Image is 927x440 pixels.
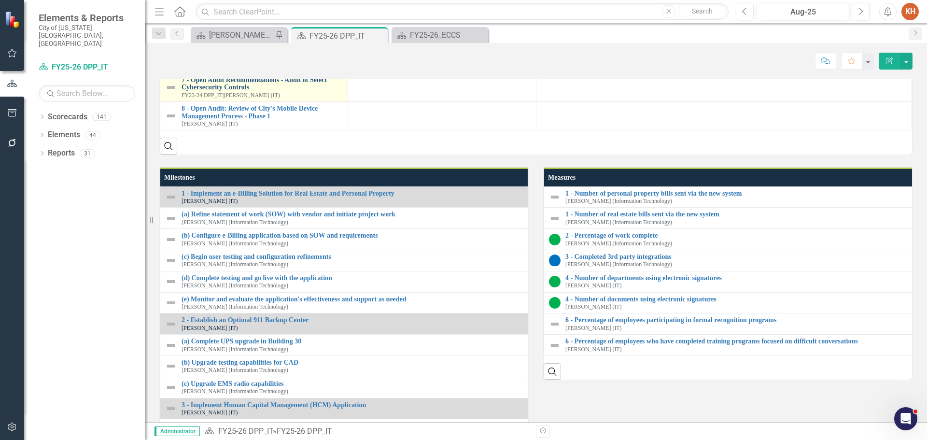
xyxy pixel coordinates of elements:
[544,250,919,271] td: Double-Click to Edit Right Click for Context Menu
[536,102,724,130] td: Double-Click to Edit
[536,73,724,102] td: Double-Click to Edit
[544,292,919,313] td: Double-Click to Edit Right Click for Context Menu
[182,92,223,99] span: FY23-24 DPP_IT
[348,102,536,130] td: Double-Click to Edit
[85,131,100,139] div: 44
[196,3,729,20] input: Search ClearPoint...
[565,219,672,226] small: [PERSON_NAME] (Information Technology)
[165,213,177,224] img: Not Defined
[209,29,273,41] div: [PERSON_NAME]'s Home
[544,186,919,208] td: Double-Click to Edit Right Click for Context Menu
[165,234,177,245] img: Not Defined
[48,129,80,141] a: Elements
[309,30,385,42] div: FY25-26 DPP_IT
[182,76,343,91] a: 7 - Open Audit Recommendations - Audit of Select Cybersecurity Controls
[544,271,919,292] td: Double-Click to Edit Right Click for Context Menu
[894,407,917,430] iframe: Intercom live chat
[160,313,528,335] td: Double-Click to Edit Right Click for Context Menu
[277,426,332,436] div: FY25-26 DPP_IT
[182,316,523,324] a: 2 - Establish an Optimal 911 Backup Center
[544,208,919,229] td: Double-Click to Edit Right Click for Context Menu
[165,297,177,309] img: Not Defined
[724,73,912,102] td: Double-Click to Edit
[205,426,529,437] div: »
[565,253,914,260] a: 3 - Completed 3rd party integrations
[160,335,528,356] td: Double-Click to Edit Right Click for Context Menu
[48,148,75,159] a: Reports
[182,190,523,197] a: 1 - Implement an e-Billing Solution for Real Estate and Personal Property
[160,271,528,292] td: Double-Click to Edit Right Click for Context Menu
[165,403,177,414] img: Not Defined
[565,232,914,239] a: 2 - Percentage of work complete
[549,318,561,330] img: Not Defined
[165,276,177,287] img: Not Defined
[182,219,288,226] small: [PERSON_NAME] (Information Technology)
[544,229,919,250] td: Double-Click to Edit Right Click for Context Menu
[182,241,288,247] small: [PERSON_NAME] (Information Technology)
[182,121,238,127] small: [PERSON_NAME] (IT)
[165,382,177,393] img: Not Defined
[565,274,914,282] a: 4 - Number of departments using electronic signatures
[160,73,348,102] td: Double-Click to Edit Right Click for Context Menu
[565,198,672,204] small: [PERSON_NAME] (Information Technology)
[182,367,288,373] small: [PERSON_NAME] (Information Technology)
[165,191,177,203] img: Not Defined
[549,234,561,245] img: On Target
[80,149,95,157] div: 31
[348,73,536,102] td: Double-Click to Edit
[565,325,622,331] small: [PERSON_NAME] (IT)
[92,113,111,121] div: 141
[549,276,561,287] img: On Target
[757,3,849,20] button: Aug-25
[182,198,238,204] small: [PERSON_NAME] (IT)
[410,29,486,41] div: FY25-26_ECCS
[394,29,486,41] a: FY25-26_ECCS
[39,24,135,47] small: City of [US_STATE][GEOGRAPHIC_DATA], [GEOGRAPHIC_DATA]
[165,110,177,122] img: Not Defined
[182,92,280,99] small: [PERSON_NAME] (IT)
[165,360,177,372] img: Not Defined
[160,250,528,271] td: Double-Click to Edit Right Click for Context Menu
[182,346,288,353] small: [PERSON_NAME] (Information Technology)
[182,410,238,416] small: [PERSON_NAME] (IT)
[182,232,523,239] a: (b) Configure e-Billing application based on SOW and requirements
[39,12,135,24] span: Elements & Reports
[565,190,914,197] a: 1 - Number of personal property bills sent via the new system
[160,208,528,229] td: Double-Click to Edit Right Click for Context Menu
[565,241,672,247] small: [PERSON_NAME] (Information Technology)
[182,325,238,331] small: [PERSON_NAME] (IT)
[901,3,919,20] button: KH
[549,191,561,203] img: Not Defined
[160,377,528,398] td: Double-Click to Edit Right Click for Context Menu
[565,338,914,345] a: 6 - Percentage of employees who have completed training programs focused on difficult conversations
[565,346,622,353] small: [PERSON_NAME] (IT)
[154,426,200,436] span: Administrator
[760,6,846,18] div: Aug-25
[549,297,561,309] img: On Target
[182,283,288,289] small: [PERSON_NAME] (Information Technology)
[160,398,528,419] td: Double-Click to Edit Right Click for Context Menu
[39,62,135,73] a: FY25-26 DPP_IT
[182,274,523,282] a: (d) Complete testing and go live with the application
[565,304,622,310] small: [PERSON_NAME] (IT)
[160,102,348,130] td: Double-Click to Edit Right Click for Context Menu
[549,255,561,266] img: No Target Established
[160,292,528,313] td: Double-Click to Edit Right Click for Context Menu
[218,426,273,436] a: FY25-26 DPP_IT
[549,340,561,351] img: Not Defined
[223,92,224,99] span: |
[565,283,622,289] small: [PERSON_NAME] (IT)
[565,316,914,324] a: 6 - Percentage of employees participating in formal recognition programs
[5,11,22,28] img: ClearPoint Strategy
[165,318,177,330] img: Not Defined
[160,355,528,377] td: Double-Click to Edit Right Click for Context Menu
[182,253,523,260] a: (c) Begin user testing and configuration refinements
[182,304,288,310] small: [PERSON_NAME] (Information Technology)
[182,211,523,218] a: (a) Refine statement of work (SOW) with vendor and initiate project work
[48,112,87,123] a: Scorecards
[182,380,523,387] a: (c) Upgrade EMS radio capabilities
[182,338,523,345] a: (a) Complete UPS upgrade in Building 30
[182,296,523,303] a: (e) Monitor and evaluate the application's effectiveness and support as needed
[678,5,726,18] button: Search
